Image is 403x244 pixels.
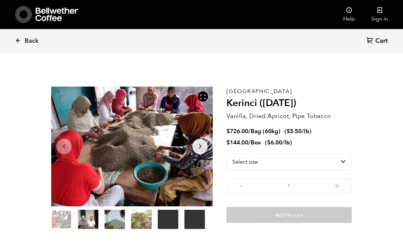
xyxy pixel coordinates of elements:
[158,210,178,229] video: Your browser does not support the video tag.
[237,182,245,189] button: -
[226,127,248,135] bdi: 726.00
[25,37,39,45] span: Back
[267,139,270,146] span: $
[226,127,230,135] span: $
[248,127,251,135] span: /
[287,127,302,135] bdi: 5.50
[333,182,342,189] button: +
[226,139,248,146] bdi: 144.00
[226,98,352,109] h2: Kerinci ([DATE])
[375,37,388,45] span: Cart
[287,127,290,135] span: $
[284,127,311,135] span: ( )
[282,139,290,146] span: /lb
[248,139,251,146] span: /
[267,139,282,146] bdi: 6.00
[226,139,230,146] span: $
[265,139,292,146] span: ( )
[251,127,280,135] span: Bag (60kg)
[184,210,205,229] video: Your browser does not support the video tag.
[302,127,309,135] span: /lb
[226,207,352,223] button: Add to cart
[251,139,261,146] span: Box
[226,112,352,121] p: Vanilla, Dried Apricot, Pipe Tobacco
[366,37,389,46] a: Cart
